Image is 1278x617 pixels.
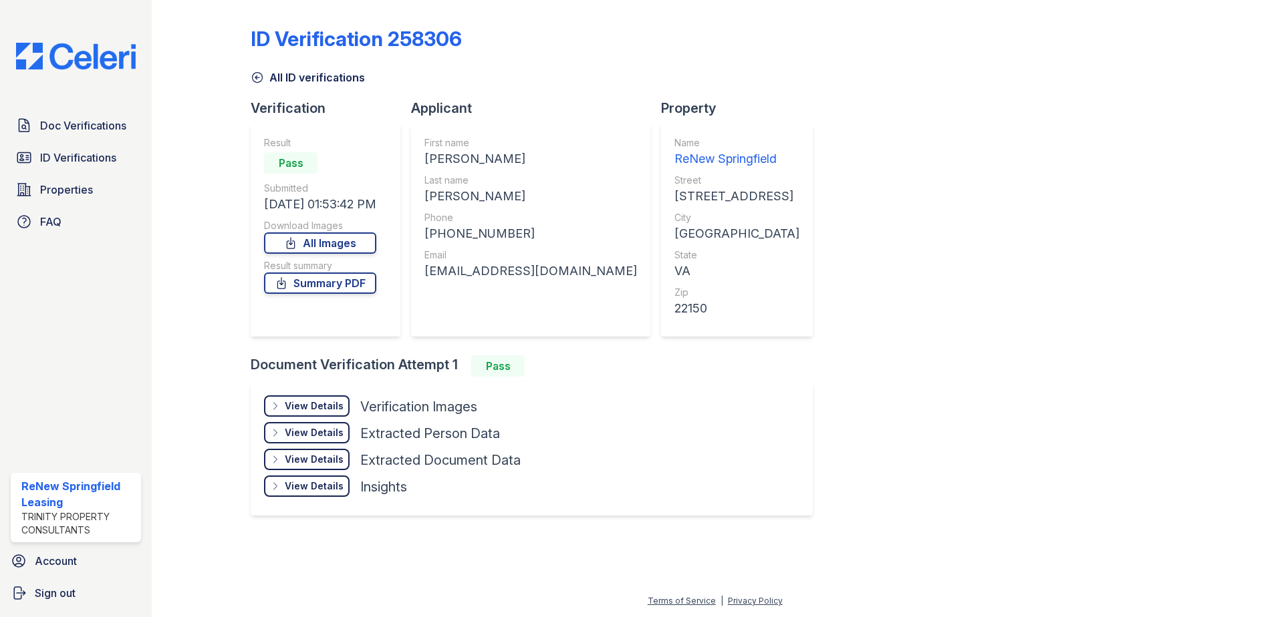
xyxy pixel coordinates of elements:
[424,150,637,168] div: [PERSON_NAME]
[424,187,637,206] div: [PERSON_NAME]
[264,152,317,174] div: Pass
[674,286,799,299] div: Zip
[285,453,344,466] div: View Details
[264,259,376,272] div: Result summary
[251,69,365,85] a: All ID verifications
[11,112,141,139] a: Doc Verifications
[674,262,799,280] div: VA
[35,585,76,601] span: Sign out
[411,99,661,118] div: Applicant
[11,144,141,171] a: ID Verifications
[360,397,477,416] div: Verification Images
[728,596,783,606] a: Privacy Policy
[674,299,799,318] div: 22150
[674,211,799,224] div: City
[424,136,637,150] div: First name
[424,248,637,262] div: Email
[661,99,823,118] div: Property
[251,355,823,377] div: Document Verification Attempt 1
[5,548,146,574] a: Account
[721,596,723,606] div: |
[424,174,637,187] div: Last name
[11,208,141,235] a: FAQ
[674,174,799,187] div: Street
[285,426,344,439] div: View Details
[5,43,146,69] img: CE_Logo_Blue-a8612792a0a2168367f1c8372b55b34899dd931a85d93a1a3d3e32e68fde9ad4.png
[471,355,525,377] div: Pass
[35,553,77,569] span: Account
[21,510,136,537] div: Trinity Property Consultants
[264,195,376,214] div: [DATE] 01:53:42 PM
[360,424,500,443] div: Extracted Person Data
[424,211,637,224] div: Phone
[40,182,93,198] span: Properties
[40,214,61,230] span: FAQ
[674,187,799,206] div: [STREET_ADDRESS]
[251,99,411,118] div: Verification
[648,596,716,606] a: Terms of Service
[264,272,376,294] a: Summary PDF
[424,262,637,280] div: [EMAIL_ADDRESS][DOMAIN_NAME]
[285,399,344,413] div: View Details
[40,150,116,166] span: ID Verifications
[5,580,146,606] a: Sign out
[674,136,799,150] div: Name
[285,479,344,493] div: View Details
[674,136,799,168] a: Name ReNew Springfield
[40,118,126,134] span: Doc Verifications
[674,248,799,262] div: State
[674,150,799,168] div: ReNew Springfield
[424,224,637,243] div: [PHONE_NUMBER]
[264,219,376,232] div: Download Images
[264,232,376,254] a: All Images
[264,182,376,195] div: Submitted
[11,176,141,203] a: Properties
[674,224,799,243] div: [GEOGRAPHIC_DATA]
[360,451,521,469] div: Extracted Document Data
[360,477,407,496] div: Insights
[21,478,136,510] div: ReNew Springfield Leasing
[251,27,462,51] div: ID Verification 258306
[264,136,376,150] div: Result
